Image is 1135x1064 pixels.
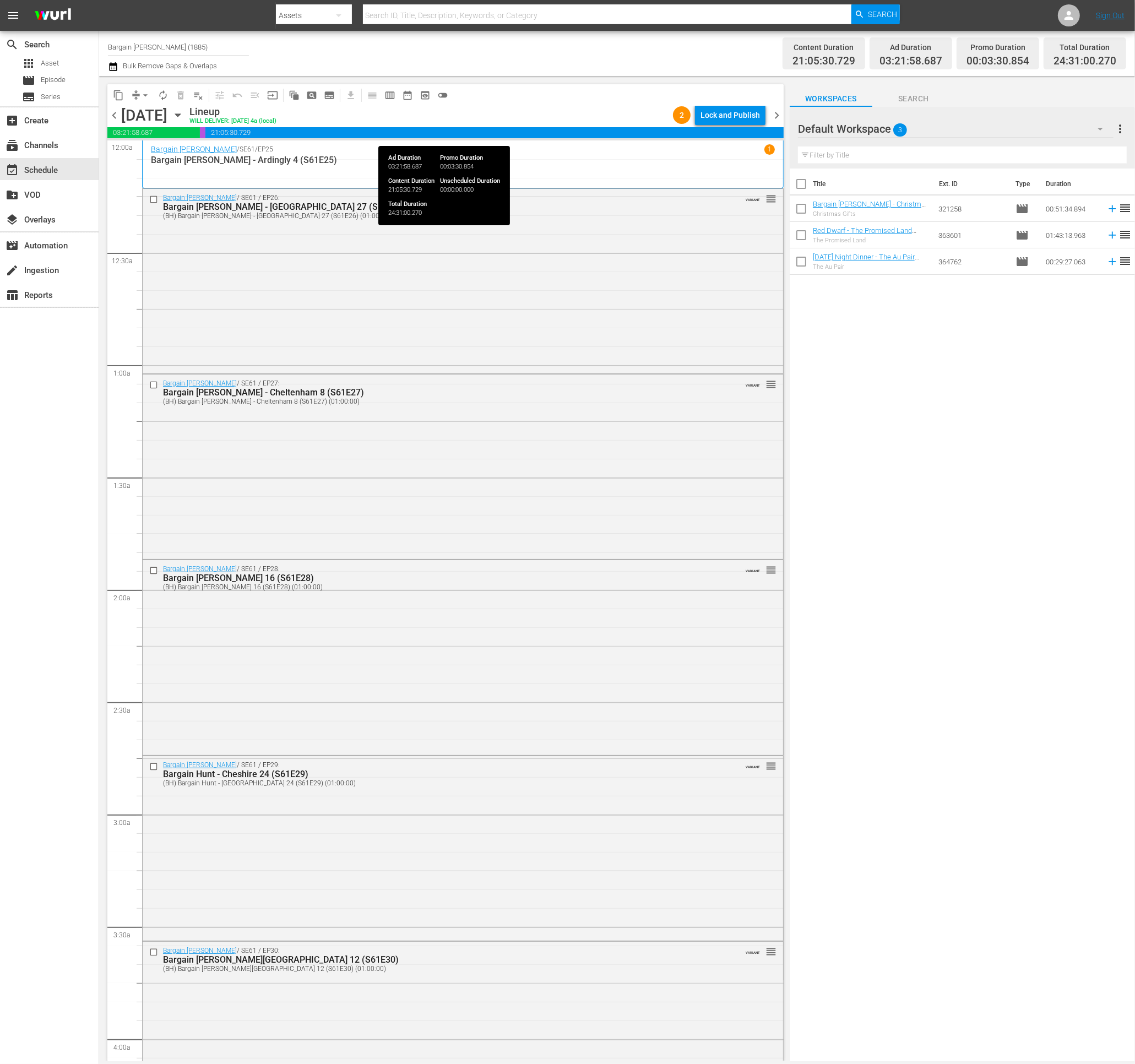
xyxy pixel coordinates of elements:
[6,139,19,152] span: Channels
[163,387,721,398] div: Bargain [PERSON_NAME] - Cheltenham 8 (S61E27)
[229,86,246,104] span: Revert to Primary Episode
[879,55,942,68] span: 03:21:58.687
[189,118,276,125] div: WILL DELIVER: [DATE] 4a (local)
[934,196,1011,222] td: 321258
[240,145,258,153] p: SE61 /
[7,9,20,22] span: menu
[765,378,776,389] button: reorder
[879,40,942,55] div: Ad Duration
[41,74,66,85] span: Episode
[360,84,381,106] span: Day Calendar View
[41,58,59,69] span: Asset
[163,947,721,973] div: / SE61 / EP30:
[163,965,721,973] div: (BH) Bargain [PERSON_NAME][GEOGRAPHIC_DATA] 12 (S61E30) (01:00:00)
[163,583,721,591] div: (BH) Bargain [PERSON_NAME] 16 (S61E28) (01:00:00)
[324,90,335,101] span: subtitles_outlined
[1041,248,1102,275] td: 00:29:27.063
[151,155,775,165] p: Bargain [PERSON_NAME] - Ardingly 4 (S61E25)
[765,760,776,772] span: reorder
[237,145,240,153] p: /
[813,210,930,218] div: Christmas Gifts
[1118,202,1132,215] span: reorder
[792,40,855,55] div: Content Duration
[765,946,776,958] span: reorder
[934,222,1011,248] td: 363601
[1106,203,1118,215] svg: Add to Schedule
[207,84,229,106] span: Customize Events
[205,127,784,138] span: 21:05:30.729
[6,38,19,51] span: Search
[1118,228,1132,241] span: reorder
[746,378,760,387] span: VARIANT
[813,169,932,199] th: Title
[932,169,1009,199] th: Ext. ID
[1041,222,1102,248] td: 01:43:13.963
[41,91,61,102] span: Series
[189,106,276,118] div: Lineup
[966,55,1029,68] span: 00:03:30.854
[113,90,124,101] span: content_copy
[798,113,1114,144] div: Default Workspace
[163,947,237,954] a: Bargain [PERSON_NAME]
[813,226,916,243] a: Red Dwarf - The Promised Land (S1E1)
[813,253,923,278] a: [DATE] Night Dinner - The Au Pair (S6E3) ((NEW) [DATE] Night Dinner - The Au Pair (S6E3) (00:30:00))
[851,4,900,24] button: Search
[6,213,19,226] span: Overlays
[813,263,930,270] div: The Au Pair
[258,145,273,153] p: EP25
[934,248,1011,275] td: 364762
[151,145,237,154] a: Bargain [PERSON_NAME]
[306,90,317,101] span: pageview_outlined
[1015,229,1029,242] span: Episode
[163,573,721,583] div: Bargain [PERSON_NAME] 16 (S61E28)
[695,105,765,125] button: Lock and Publish
[700,105,760,125] div: Lock and Publish
[163,379,721,405] div: / SE61 / EP27:
[163,194,721,220] div: / SE61 / EP26:
[673,111,691,120] span: 2
[416,86,434,104] span: View Backup
[813,200,929,233] a: Bargain [PERSON_NAME] - Christmas Gifts (S56E32) (Bargain [PERSON_NAME] - Christmas Gifts (S56E32...
[1015,255,1029,268] span: Episode
[163,379,237,387] a: Bargain [PERSON_NAME]
[6,188,19,202] span: VOD
[1053,40,1116,55] div: Total Duration
[289,90,300,101] span: auto_awesome_motion_outlined
[746,760,760,769] span: VARIANT
[22,90,35,104] span: Series
[140,90,151,101] span: arrow_drop_down
[1114,122,1127,135] span: more_vert
[264,86,281,104] span: Update Metadata from Key Asset
[163,565,721,591] div: / SE61 / EP28:
[6,289,19,302] span: Reports
[746,946,760,954] span: VARIANT
[121,62,217,70] span: Bulk Remove Gaps & Overlaps
[893,118,907,142] span: 3
[381,86,399,104] span: Week Calendar View
[384,90,395,101] span: calendar_view_week_outlined
[813,237,930,244] div: The Promised Land
[746,193,760,202] span: VARIANT
[1039,169,1105,199] th: Duration
[6,239,19,252] span: Automation
[163,398,721,405] div: (BH) Bargain [PERSON_NAME] - Cheltenham 8 (S61E27) (01:00:00)
[1053,55,1116,68] span: 24:31:00.270
[1041,196,1102,222] td: 00:51:34.894
[246,86,264,104] span: Fill episodes with ad slates
[868,4,897,24] span: Search
[121,106,167,124] div: [DATE]
[163,202,721,212] div: Bargain [PERSON_NAME] - [GEOGRAPHIC_DATA] 27 (S61E26)
[966,40,1029,55] div: Promo Duration
[107,108,121,122] span: chevron_left
[770,108,784,122] span: chevron_right
[765,564,776,575] button: reorder
[765,193,776,205] span: reorder
[163,761,721,787] div: / SE61 / EP29:
[402,90,413,101] span: date_range_outlined
[746,564,760,573] span: VARIANT
[6,114,19,127] span: Create
[158,90,169,101] span: autorenew_outlined
[768,145,772,153] p: 1
[163,761,237,769] a: Bargain [PERSON_NAME]
[163,194,237,202] a: Bargain [PERSON_NAME]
